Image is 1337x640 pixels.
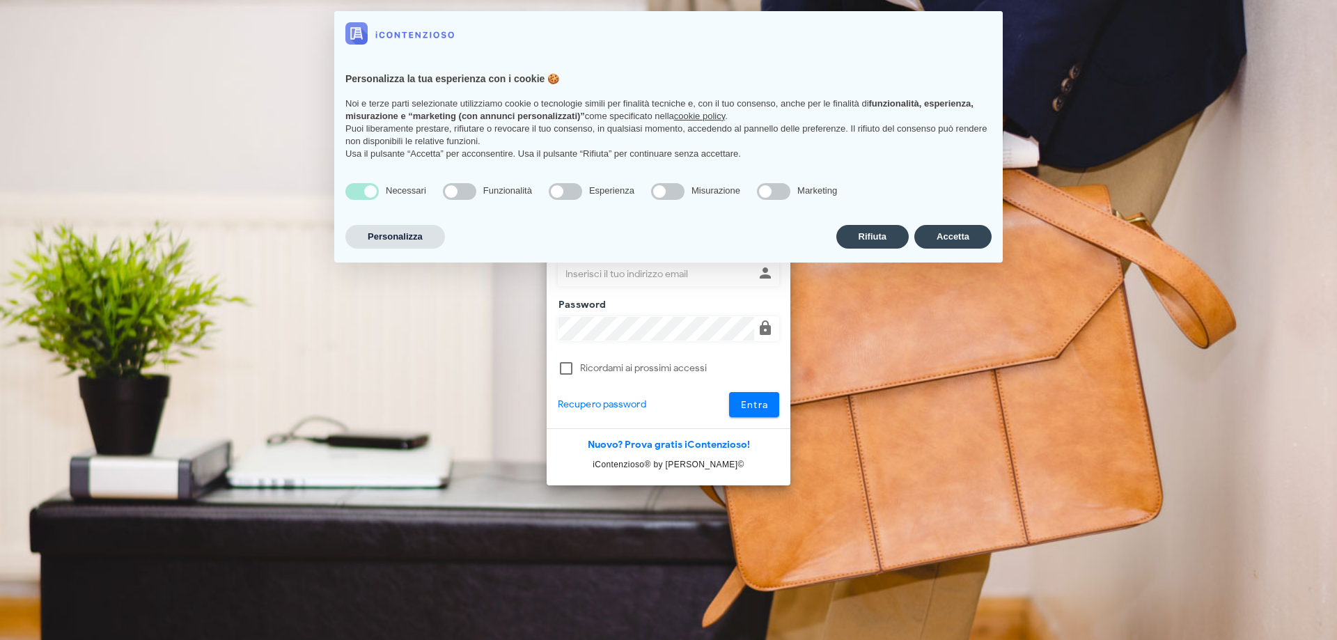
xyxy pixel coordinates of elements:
[558,397,646,412] a: Recupero password
[483,185,532,196] span: Funzionalità
[345,148,992,160] p: Usa il pulsante “Accetta” per acconsentire. Usa il pulsante “Rifiuta” per continuare senza accett...
[345,98,974,121] strong: funzionalità, esperienza, misurazione e “marketing (con annunci personalizzati)”
[554,298,607,312] label: Password
[914,225,992,249] button: Accetta
[691,185,740,196] span: Misurazione
[580,361,779,375] label: Ricordami ai prossimi accessi
[729,392,780,417] button: Entra
[345,22,454,45] img: logo
[345,225,445,249] button: Personalizza
[558,262,754,286] input: Inserisci il tuo indirizzo email
[740,399,769,411] span: Entra
[345,72,992,86] h2: Personalizza la tua esperienza con i cookie 🍪
[588,439,750,451] a: Nuovo? Prova gratis iContenzioso!
[345,97,992,123] p: Noi e terze parti selezionate utilizziamo cookie o tecnologie simili per finalità tecniche e, con...
[345,123,992,148] p: Puoi liberamente prestare, rifiutare o revocare il tuo consenso, in qualsiasi momento, accedendo ...
[836,225,909,249] button: Rifiuta
[589,185,634,196] span: Esperienza
[547,458,790,471] p: iContenzioso® by [PERSON_NAME]©
[386,185,426,196] span: Necessari
[674,111,725,121] a: cookie policy - il link si apre in una nuova scheda
[797,185,837,196] span: Marketing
